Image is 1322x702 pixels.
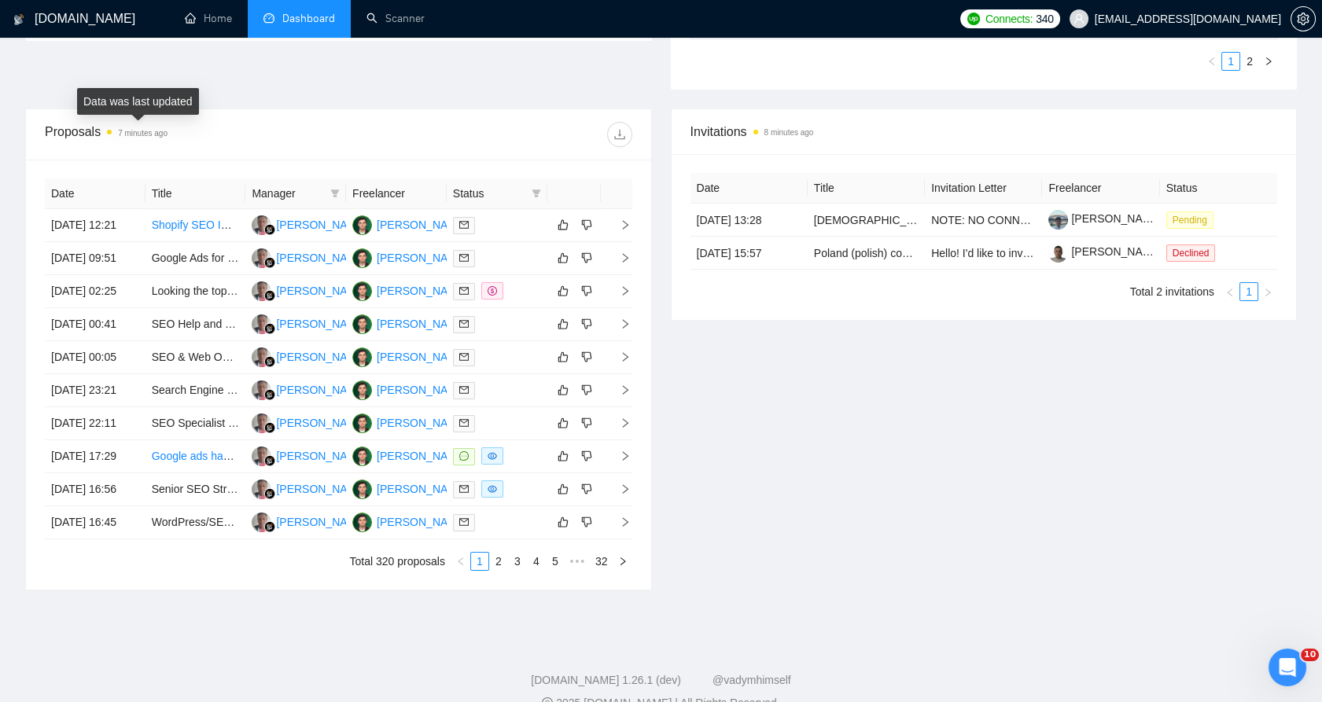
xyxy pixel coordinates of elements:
img: WW [252,513,271,532]
a: WW[PERSON_NAME] [252,416,366,428]
img: MS [352,480,372,499]
img: gigradar-bm.png [264,521,275,532]
li: Next Page [1259,52,1278,71]
a: Shopify SEO Improvements [152,219,288,231]
img: gigradar-bm.png [264,422,275,433]
span: right [607,384,631,395]
td: [DATE] 16:45 [45,506,145,539]
div: Proposals [45,122,338,147]
a: 4 [528,553,545,570]
span: right [607,351,631,362]
span: dislike [581,417,592,429]
a: MS[PERSON_NAME] [352,218,467,230]
img: c1fE35DWAHgp-4t38VvigWzlw0J-aY1WuB2hcWlTb2shRXC12DZ9BIc0Ks7tmzeHoW [1048,210,1068,230]
span: Dashboard [282,12,335,25]
span: filter [330,189,340,198]
li: 1 [1221,52,1240,71]
span: right [1263,288,1272,297]
li: Previous Page [451,552,470,571]
a: WW[PERSON_NAME] [252,515,366,527]
span: Manager [252,185,324,202]
button: right [613,552,632,571]
div: [PERSON_NAME] [276,381,366,399]
a: WW[PERSON_NAME] [252,251,366,263]
img: gigradar-bm.png [264,488,275,499]
th: Title [145,178,246,209]
span: right [607,219,631,230]
a: MS[PERSON_NAME] [352,515,467,527]
button: dislike [577,380,596,399]
div: [PERSON_NAME] [276,282,366,300]
img: logo [13,7,24,32]
th: Status [1160,173,1277,204]
span: mail [459,517,469,527]
td: Senior SEO Strategist for Agency Client Portfolio [145,473,246,506]
span: like [558,417,569,429]
img: WW [252,447,271,466]
img: MS [352,347,372,367]
td: Google ads hack recovery [145,440,246,473]
button: dislike [577,248,596,267]
img: gigradar-bm.png [264,257,275,268]
span: dashboard [263,13,274,24]
a: MS[PERSON_NAME] [352,482,467,494]
div: [PERSON_NAME] [377,513,467,531]
a: [PERSON_NAME] [1048,212,1162,225]
td: SEO Help and optimization needed on legacy website [145,308,246,341]
a: MS[PERSON_NAME] [352,284,467,296]
span: filter [528,182,544,205]
span: left [1225,288,1235,297]
a: WW[PERSON_NAME] [252,482,366,494]
span: filter [327,182,343,205]
span: right [618,557,628,566]
span: Invitations [690,122,1278,142]
a: setting [1291,13,1316,25]
span: dislike [581,252,592,264]
span: like [558,351,569,363]
img: WW [252,380,271,400]
span: Connects: [985,10,1033,28]
img: MS [352,513,372,532]
td: Shopify SEO Improvements [145,209,246,242]
div: [PERSON_NAME] [276,348,366,366]
img: gigradar-bm.png [264,323,275,334]
div: [PERSON_NAME] [276,414,366,432]
span: like [558,318,569,330]
span: right [607,450,631,461]
span: right [607,483,631,494]
div: [PERSON_NAME] [377,348,467,366]
div: [PERSON_NAME] [276,315,366,333]
span: right [607,417,631,428]
a: [DOMAIN_NAME] 1.26.1 (dev) [531,674,681,686]
td: [DATE] 12:21 [45,209,145,242]
button: left [1202,52,1221,71]
span: like [558,450,569,462]
td: SEO Specialist for Early-Stage AI Startup [145,407,246,440]
li: 32 [590,552,613,571]
time: 7 minutes ago [118,129,168,138]
span: 10 [1301,649,1319,661]
div: [PERSON_NAME] [377,282,467,300]
td: [DATE] 00:41 [45,308,145,341]
div: [PERSON_NAME] [276,216,366,233]
td: [DATE] 15:57 [690,237,808,270]
span: like [558,252,569,264]
img: gigradar-bm.png [264,455,275,466]
span: left [456,557,466,566]
button: like [554,347,573,366]
a: WW[PERSON_NAME] [252,284,366,296]
td: WordPress/SEO Specialist (Contract, Hourly) [145,506,246,539]
button: download [607,122,632,147]
td: [DATE] 02:25 [45,275,145,308]
a: MS[PERSON_NAME] [352,251,467,263]
li: 1 [470,552,489,571]
a: 1 [471,553,488,570]
button: left [451,552,470,571]
span: message [459,451,469,461]
div: [PERSON_NAME] [377,249,467,266]
a: MS[PERSON_NAME] [352,449,467,461]
td: Looking the top SEO Strategist [145,275,246,308]
button: dislike [577,413,596,432]
div: [PERSON_NAME] [276,447,366,465]
img: WW [252,413,271,433]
